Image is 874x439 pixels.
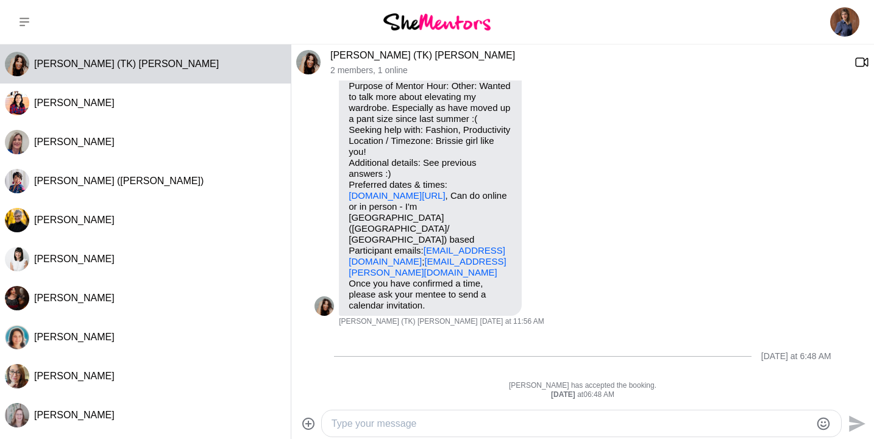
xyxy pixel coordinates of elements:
p: Once you have confirmed a time, please ask your mentee to send a calendar invitation. [349,278,512,311]
div: Anne-Marije Bussink [5,403,29,427]
img: M [5,286,29,310]
div: Courtney McCloud [5,364,29,388]
div: Diana Philip [5,91,29,115]
img: H [5,247,29,271]
span: [PERSON_NAME] [34,410,115,420]
span: [PERSON_NAME] [34,215,115,225]
span: [PERSON_NAME] (TK) [PERSON_NAME] [34,59,219,69]
div: Taliah-Kate (TK) Byron [314,296,334,316]
div: Jean Jing Yin Sum (Jean) [5,169,29,193]
div: Hayley Robertson [5,247,29,271]
img: T [5,208,29,232]
img: L [5,325,29,349]
img: C [5,364,29,388]
img: T [296,50,321,74]
img: A [5,403,29,427]
span: [PERSON_NAME] [34,332,115,342]
div: Kate Smyth [5,130,29,154]
img: D [5,91,29,115]
a: [EMAIL_ADDRESS][PERSON_NAME][DOMAIN_NAME] [349,256,506,277]
a: [PERSON_NAME] (TK) [PERSON_NAME] [330,50,515,60]
strong: [DATE] [551,390,577,399]
span: [PERSON_NAME] [34,137,115,147]
span: [PERSON_NAME] [34,293,115,303]
a: [EMAIL_ADDRESS][DOMAIN_NAME] [349,245,505,266]
span: [PERSON_NAME] [34,98,115,108]
img: K [5,130,29,154]
div: Melissa Rodda [5,286,29,310]
img: Cintia Hernandez [830,7,859,37]
time: 2025-10-02T01:56:46.624Z [480,317,544,327]
img: T [5,52,29,76]
p: [PERSON_NAME] has accepted the booking. [314,381,851,391]
a: [DOMAIN_NAME][URL] [349,190,445,201]
span: [PERSON_NAME] ([PERSON_NAME]) [34,176,204,186]
button: Emoji picker [816,416,831,431]
span: [PERSON_NAME] (TK) [PERSON_NAME] [339,317,477,327]
div: Taliah-Kate (TK) Byron [296,50,321,74]
button: Send [842,410,869,437]
div: Tam Jones [5,208,29,232]
span: [PERSON_NAME] [34,371,115,381]
div: Lily Rudolph [5,325,29,349]
div: Taliah-Kate (TK) Byron [5,52,29,76]
div: [DATE] at 6:48 AM [761,351,831,362]
p: 2 members , 1 online [330,65,845,76]
p: Purpose of Mentor Hour: Other: Wanted to talk more about elevating my wardrobe. Especially as hav... [349,80,512,278]
img: J [5,169,29,193]
textarea: Type your message [332,416,811,431]
span: [PERSON_NAME] [34,254,115,264]
img: She Mentors Logo [383,13,491,30]
img: T [314,296,334,316]
div: at 06:48 AM [314,390,851,400]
